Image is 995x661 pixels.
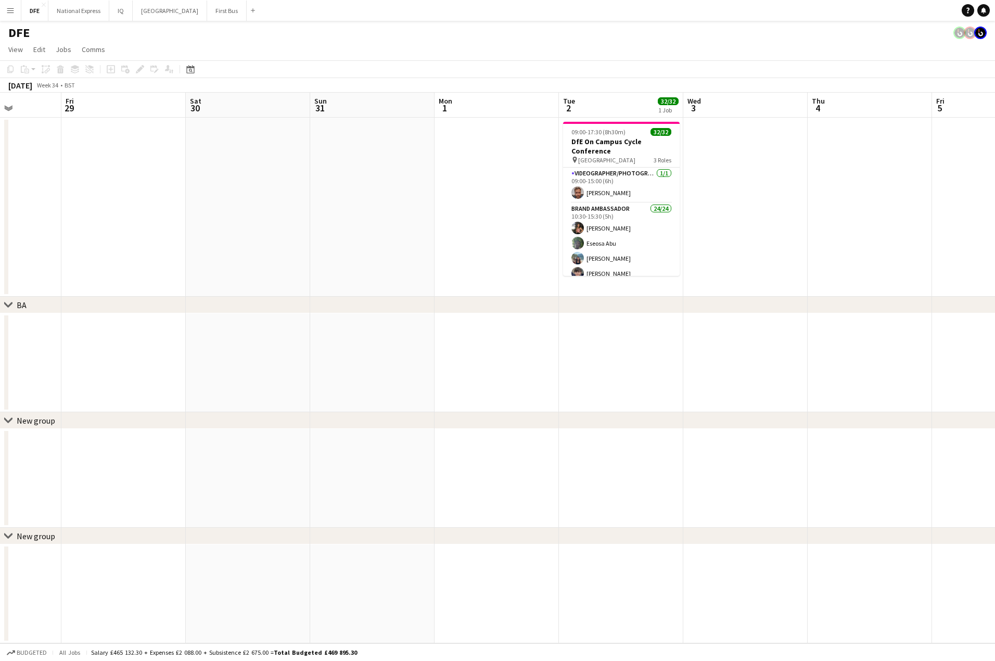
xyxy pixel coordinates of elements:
button: First Bus [207,1,247,21]
span: Edit [33,45,45,54]
div: New group [17,531,55,541]
app-user-avatar: Tim Bodenham [953,27,966,39]
div: BA [17,300,27,310]
div: [DATE] [8,80,32,91]
app-user-avatar: Tim Bodenham [964,27,976,39]
span: All jobs [57,649,82,656]
button: [GEOGRAPHIC_DATA] [133,1,207,21]
a: Jobs [52,43,75,56]
a: Comms [78,43,109,56]
div: Salary £465 132.30 + Expenses £2 088.00 + Subsistence £2 675.00 = [91,649,357,656]
span: Week 34 [34,81,60,89]
span: Jobs [56,45,71,54]
button: DFE [21,1,48,21]
span: Budgeted [17,649,47,656]
button: Budgeted [5,647,48,658]
span: Comms [82,45,105,54]
span: Total Budgeted £469 895.30 [274,649,357,656]
div: New group [17,415,55,426]
button: IQ [109,1,133,21]
app-user-avatar: Tim Bodenham [974,27,987,39]
h1: DFE [8,25,30,41]
span: View [8,45,23,54]
div: BST [65,81,75,89]
a: View [4,43,27,56]
a: Edit [29,43,49,56]
button: National Express [48,1,109,21]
